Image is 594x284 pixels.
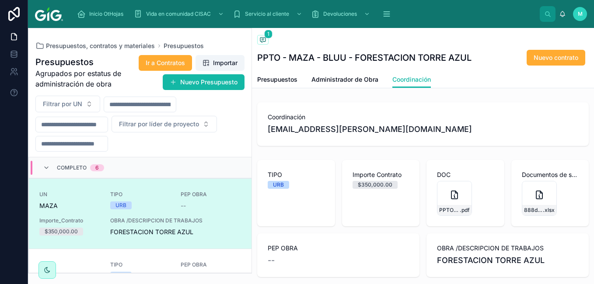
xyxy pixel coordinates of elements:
[196,55,245,71] button: Importar
[115,272,126,280] div: URB
[268,123,578,135] span: [EMAIL_ADDRESS][PERSON_NAME][DOMAIN_NAME]
[268,113,578,121] span: Coordinación
[29,178,252,249] a: UNMAZATIPOURBPEP OBRA--Importe_Contrato$350,000.00OBRA /DESCRIPCION DE TRABAJOSFORESTACION TORRE ...
[273,181,284,189] div: URB
[230,6,307,22] a: Servicio al cliente
[439,207,460,214] span: PPTO---MAZA---BLUU---FORESTACION-TORRE-AZUL
[522,170,579,179] span: Documentos de soporte
[110,217,241,224] span: OBRA /DESCRIPCION DE TRABAJOS
[268,254,275,267] span: --
[35,56,129,68] h1: Presupuestos
[74,6,129,22] a: Inicio OtHojas
[257,52,472,64] h1: PPTO - MAZA - BLUU - FORESTACION TORRE AZUL
[543,207,555,214] span: .xlsx
[323,10,357,17] span: Devoluciones
[110,191,171,198] span: TIPO
[534,53,578,62] span: Nuevo contrato
[308,6,374,22] a: Devoluciones
[146,59,185,67] span: Ir a Contratos
[257,75,297,84] span: Presupuestos
[57,164,87,171] span: Completo
[437,244,578,253] span: OBRA /DESCRIPCION DE TRABAJOS
[115,201,126,209] div: URB
[45,228,78,236] div: $350,000.00
[460,207,470,214] span: .pdf
[181,261,241,268] span: PEP OBRA
[35,7,63,21] img: App logo
[164,42,204,50] a: Presupuestos
[139,55,192,71] button: Ir a Contratos
[39,201,58,210] span: MAZA
[311,75,378,84] span: Administrador de Obra
[181,191,241,198] span: PEP OBRA
[35,42,155,50] a: Presupuestos, contratos y materiales
[89,10,123,17] span: Inicio OtHojas
[181,272,241,281] span: C1430031401
[245,10,289,17] span: Servicio al cliente
[358,181,392,189] div: $350,000.00
[257,35,269,46] button: 1
[181,201,186,210] span: --
[213,59,238,67] span: Importar
[578,10,583,17] span: M
[35,96,100,112] button: Select Button
[46,42,155,50] span: Presupuestos, contratos y materiales
[39,191,100,198] span: UN
[110,228,241,236] span: FORESTACION TORRE AZUL
[257,72,297,89] a: Presupuestos
[268,170,325,179] span: TIPO
[39,261,100,268] span: UN
[70,4,540,24] div: scrollable content
[268,244,409,253] span: PEP OBRA
[437,254,578,267] span: FORESTACION TORRE AZUL
[95,164,99,171] div: 6
[43,100,82,108] span: Filtrar por UN
[392,72,431,88] a: Coordinación
[110,261,171,268] span: TIPO
[35,68,129,89] span: Agrupados por estatus de administración de obra
[163,74,245,90] button: Nuevo Presupuesto
[392,75,431,84] span: Coordinación
[527,50,585,66] button: Nuevo contrato
[131,6,228,22] a: Vida en comunidad CISAC
[264,30,273,38] span: 1
[311,72,378,89] a: Administrador de Obra
[112,116,217,132] button: Select Button
[524,207,543,214] span: 888d91eb-c5ab-4765-9b6d-54d9affda2e2-PAISAJISMO-TORRE-AZUL-A-JUSTADA-MAZ_BLU%C3%9A_FORESTACI%C3%9...
[119,120,199,128] span: Filtrar por líder de proyecto
[353,170,409,179] span: Importe Contrato
[146,10,211,17] span: Vida en comunidad CISAC
[437,170,494,179] span: DOC
[39,217,100,224] span: Importe_Contrato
